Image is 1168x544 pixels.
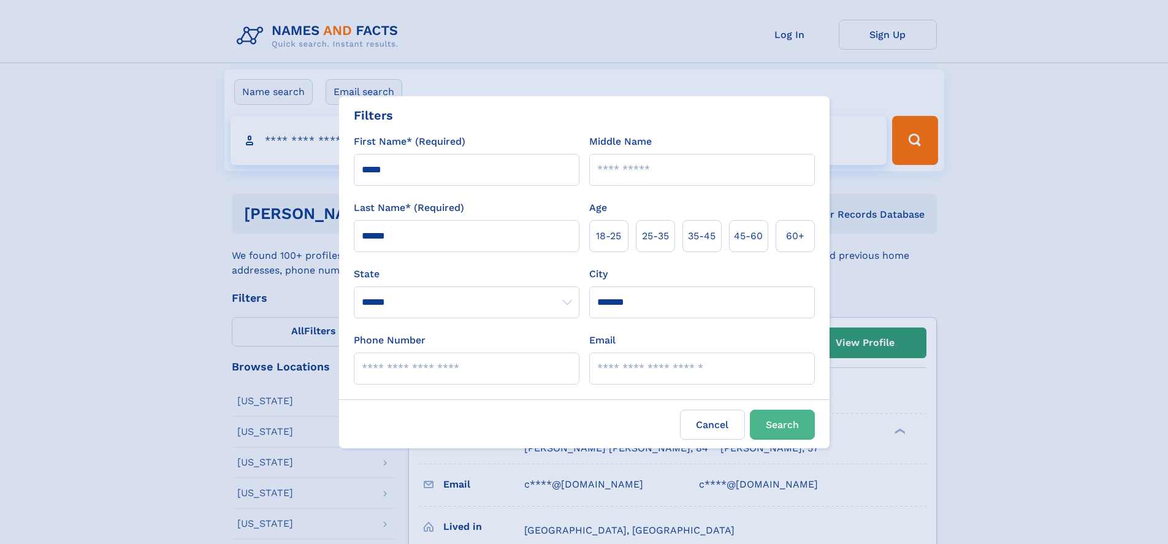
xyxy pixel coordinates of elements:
[354,106,393,125] div: Filters
[354,134,465,149] label: First Name* (Required)
[589,134,652,149] label: Middle Name
[589,201,607,215] label: Age
[750,410,815,440] button: Search
[642,229,669,243] span: 25‑35
[688,229,716,243] span: 35‑45
[589,333,616,348] label: Email
[354,267,579,282] label: State
[596,229,621,243] span: 18‑25
[354,333,426,348] label: Phone Number
[680,410,745,440] label: Cancel
[786,229,804,243] span: 60+
[354,201,464,215] label: Last Name* (Required)
[734,229,763,243] span: 45‑60
[589,267,608,282] label: City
